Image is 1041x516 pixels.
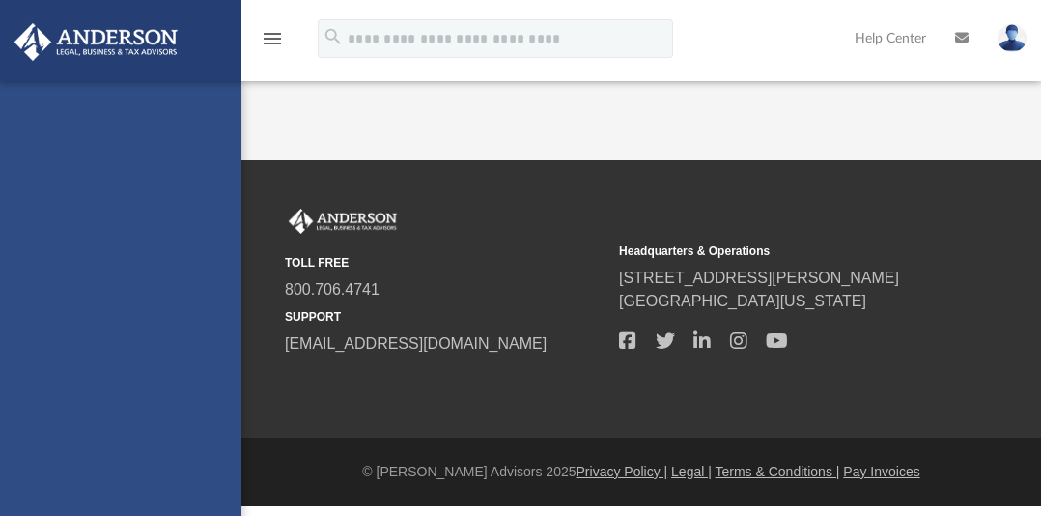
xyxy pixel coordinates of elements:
img: User Pic [998,24,1027,52]
small: TOLL FREE [285,254,605,272]
a: [STREET_ADDRESS][PERSON_NAME] [619,270,899,286]
a: [EMAIL_ADDRESS][DOMAIN_NAME] [285,335,547,352]
img: Anderson Advisors Platinum Portal [9,23,183,61]
a: Pay Invoices [843,464,919,479]
a: Privacy Policy | [577,464,668,479]
a: menu [261,37,284,50]
i: search [323,26,344,47]
a: Legal | [671,464,712,479]
div: © [PERSON_NAME] Advisors 2025 [241,462,1041,482]
small: Headquarters & Operations [619,243,940,260]
a: Terms & Conditions | [716,464,840,479]
i: menu [261,27,284,50]
small: SUPPORT [285,308,605,326]
a: [GEOGRAPHIC_DATA][US_STATE] [619,293,866,309]
a: 800.706.4741 [285,281,380,298]
img: Anderson Advisors Platinum Portal [285,209,401,234]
